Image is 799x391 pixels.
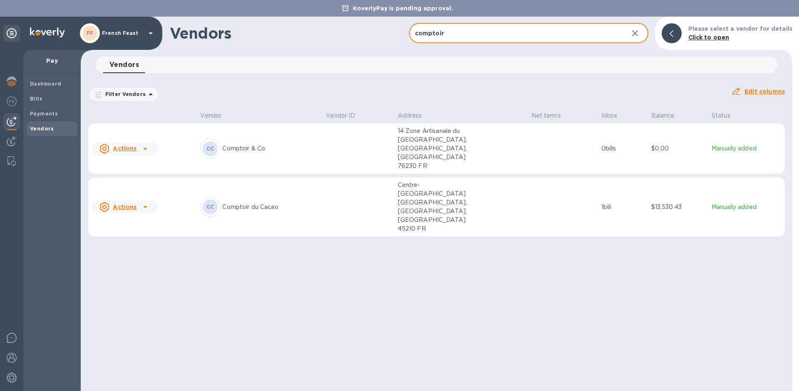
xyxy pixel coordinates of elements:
[398,127,481,170] p: 14 Zone Artisanale du [GEOGRAPHIC_DATA], [GEOGRAPHIC_DATA], [GEOGRAPHIC_DATA] 76230 FR
[30,125,54,132] b: Vendors
[688,34,730,41] b: Click to open
[113,145,136,152] u: Actions
[651,111,685,120] span: Balance
[398,111,422,120] p: Address
[326,111,366,120] span: Vendor ID
[326,111,355,120] p: Vendor ID
[222,203,319,211] p: Comptoir du Cacao
[109,59,139,71] span: Vendors
[113,204,136,210] u: Actions
[30,111,58,117] b: Payments
[3,25,20,42] div: Unpin categories
[688,25,792,32] b: Please select a vendor for details
[30,96,42,102] b: Bills
[87,30,94,36] b: FF
[712,111,730,120] p: Status
[200,111,232,120] span: Vendor
[651,203,705,211] p: $13,530.43
[222,144,319,153] p: Comptoir & Co
[398,181,481,233] p: Centre-[GEOGRAPHIC_DATA] [GEOGRAPHIC_DATA], [GEOGRAPHIC_DATA], [GEOGRAPHIC_DATA] 45210 FR
[102,30,144,36] p: French Feast
[651,144,705,153] p: $0.00
[531,111,561,120] p: Net terms
[651,111,675,120] p: Balance
[170,25,409,42] h1: Vendors
[349,4,457,12] p: KoverlyPay is pending approval.
[744,88,785,95] u: Edit columns
[601,203,645,211] p: 1 bill
[102,91,146,98] p: Filter Vendors
[398,111,433,120] span: Address
[601,144,645,153] p: 0 bills
[206,204,214,210] b: CC
[601,111,628,120] span: Inbox
[200,111,221,120] p: Vendor
[712,144,782,153] p: Manually added
[7,96,17,106] img: Foreign exchange
[601,111,618,120] p: Inbox
[30,57,74,65] p: Pay
[206,145,214,152] b: CC
[30,81,62,87] b: Dashboard
[531,111,572,120] span: Net terms
[712,203,782,211] p: Manually added
[30,27,65,37] img: Logo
